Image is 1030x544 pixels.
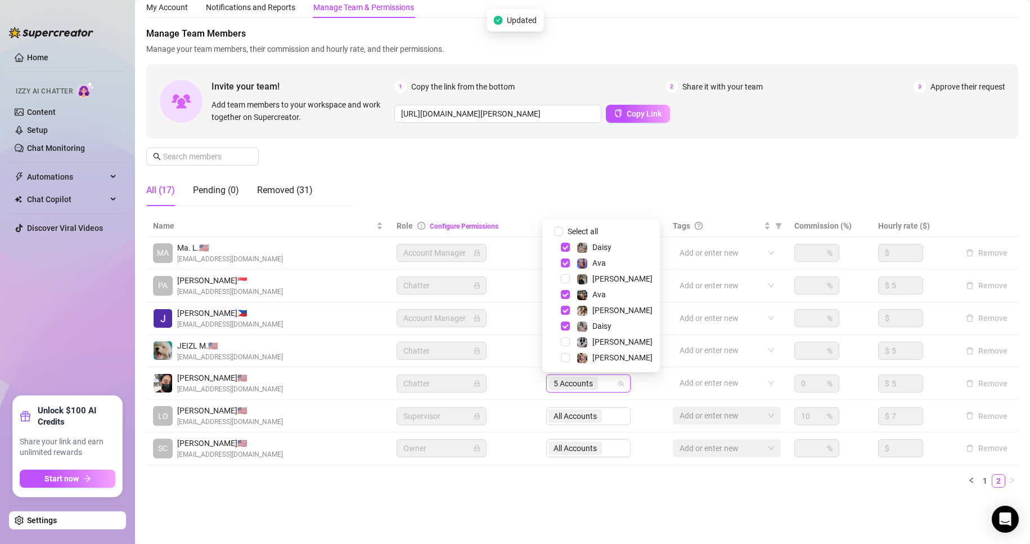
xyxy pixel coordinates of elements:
[157,247,169,259] span: MA
[27,168,107,186] span: Automations
[961,442,1012,455] button: Remove
[561,243,570,252] span: Select tree node
[15,195,22,203] img: Chat Copilot
[146,43,1019,55] span: Manage your team members, their commission and hourly rate, and their permissions.
[577,290,587,300] img: Ava
[606,105,670,123] button: Copy Link
[930,81,1005,93] span: Approve their request
[38,405,115,427] strong: Unlock $100 AI Credits
[992,475,1005,487] a: 2
[775,222,782,229] span: filter
[561,353,570,362] span: Select tree node
[146,27,1019,41] span: Manage Team Members
[257,184,313,197] div: Removed (31)
[592,290,606,299] span: Ava
[154,374,172,393] img: john kenneth santillan
[965,474,978,488] button: left
[27,53,48,62] a: Home
[403,277,480,294] span: Chatter
[871,215,955,237] th: Hourly rate ($)
[577,353,587,363] img: Anna
[627,109,662,118] span: Copy Link
[394,81,407,93] span: 1
[212,99,390,123] span: Add team members to your workspace and work together on Supercreator.
[474,380,480,387] span: lock
[27,108,56,117] a: Content
[1009,477,1015,484] span: right
[961,311,1012,325] button: Remove
[313,1,414,14] div: Manage Team & Permissions
[577,243,587,253] img: Daisy
[417,222,425,230] span: info-circle
[592,337,653,346] span: [PERSON_NAME]
[592,274,653,283] span: [PERSON_NAME]
[177,307,283,319] span: [PERSON_NAME] 🇵🇭
[154,309,172,328] img: John Lhester
[158,442,168,454] span: SC
[554,377,593,390] span: 5 Accounts
[177,319,283,330] span: [EMAIL_ADDRESS][DOMAIN_NAME]
[20,470,115,488] button: Start nowarrow-right
[177,352,283,363] span: [EMAIL_ADDRESS][DOMAIN_NAME]
[16,86,73,97] span: Izzy AI Chatter
[961,246,1012,260] button: Remove
[163,150,243,163] input: Search members
[577,306,587,316] img: Paige
[474,347,480,354] span: lock
[20,436,115,458] span: Share your link and earn unlimited rewards
[961,344,1012,358] button: Remove
[177,274,283,287] span: [PERSON_NAME] 🇸🇬
[177,372,283,384] span: [PERSON_NAME] 🇺🇸
[507,14,537,26] span: Updated
[9,27,93,38] img: logo-BBDzfeDw.svg
[474,315,480,322] span: lock
[27,144,85,153] a: Chat Monitoring
[961,409,1012,423] button: Remove
[592,258,606,267] span: Ava
[673,220,690,232] span: Tags
[403,375,480,392] span: Chatter
[146,215,390,237] th: Name
[773,217,784,234] span: filter
[177,404,283,417] span: [PERSON_NAME] 🇺🇸
[193,184,239,197] div: Pending (0)
[27,190,107,208] span: Chat Copilot
[965,474,978,488] li: Previous Page
[403,440,480,457] span: Owner
[77,82,95,98] img: AI Chatter
[577,258,587,269] img: Ava
[206,1,295,14] div: Notifications and Reports
[592,353,653,362] span: [PERSON_NAME]
[411,81,515,93] span: Copy the link from the bottom
[177,340,283,352] span: JEIZL M. 🇺🇸
[153,153,161,160] span: search
[146,184,175,197] div: All (17)
[548,377,598,390] span: 5 Accounts
[474,413,480,420] span: lock
[651,217,663,234] span: filter
[474,445,480,452] span: lock
[403,408,480,425] span: Supervisor
[561,290,570,299] span: Select tree node
[592,306,653,315] span: [PERSON_NAME]
[614,109,622,117] span: copy
[177,449,283,460] span: [EMAIL_ADDRESS][DOMAIN_NAME]
[592,322,611,331] span: Daisy
[979,475,991,487] a: 1
[153,220,374,232] span: Name
[403,244,480,261] span: Account Manager
[961,377,1012,390] button: Remove
[992,474,1005,488] li: 2
[561,258,570,267] span: Select tree node
[493,16,502,25] span: check-circle
[403,310,480,327] span: Account Manager
[177,384,283,395] span: [EMAIL_ADDRESS][DOMAIN_NAME]
[154,341,172,360] img: JEIZL MALLARI
[474,249,480,256] span: lock
[695,222,703,230] span: question-circle
[20,411,31,422] span: gift
[146,1,188,14] div: My Account
[430,222,498,230] a: Configure Permissions
[618,380,624,387] span: team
